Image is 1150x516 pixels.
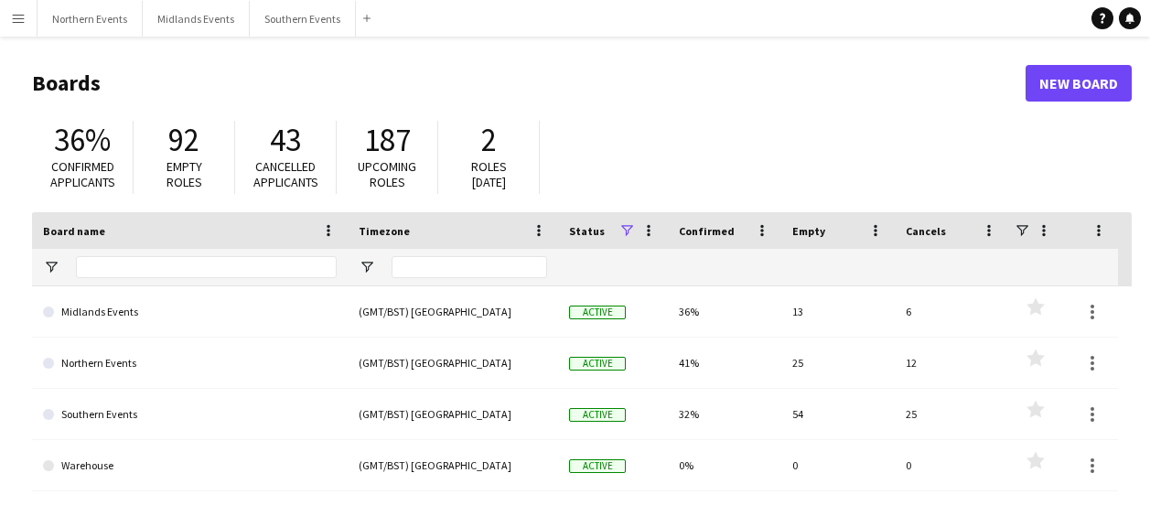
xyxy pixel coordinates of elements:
span: Active [569,459,626,473]
span: 2 [481,120,497,160]
div: 0 [781,440,895,490]
div: 12 [895,338,1008,388]
span: Empty [792,224,825,238]
span: Active [569,408,626,422]
span: Board name [43,224,105,238]
span: Empty roles [167,158,202,190]
button: Midlands Events [143,1,250,37]
span: Active [569,306,626,319]
span: Upcoming roles [358,158,416,190]
button: Southern Events [250,1,356,37]
span: 92 [168,120,199,160]
div: 6 [895,286,1008,337]
button: Open Filter Menu [43,259,59,275]
input: Timezone Filter Input [392,256,547,278]
div: 41% [668,338,781,388]
button: Northern Events [38,1,143,37]
a: New Board [1026,65,1132,102]
div: 32% [668,389,781,439]
div: 0% [668,440,781,490]
a: Northern Events [43,338,337,389]
a: Midlands Events [43,286,337,338]
span: Roles [DATE] [471,158,507,190]
span: Active [569,357,626,371]
a: Southern Events [43,389,337,440]
div: (GMT/BST) [GEOGRAPHIC_DATA] [348,338,558,388]
span: Timezone [359,224,410,238]
input: Board name Filter Input [76,256,337,278]
div: 25 [895,389,1008,439]
div: (GMT/BST) [GEOGRAPHIC_DATA] [348,286,558,337]
a: Warehouse [43,440,337,491]
span: Cancels [906,224,946,238]
div: 54 [781,389,895,439]
span: Cancelled applicants [253,158,318,190]
div: (GMT/BST) [GEOGRAPHIC_DATA] [348,440,558,490]
div: 36% [668,286,781,337]
span: 187 [364,120,411,160]
span: Confirmed [679,224,735,238]
button: Open Filter Menu [359,259,375,275]
h1: Boards [32,70,1026,97]
div: (GMT/BST) [GEOGRAPHIC_DATA] [348,389,558,439]
span: Status [569,224,605,238]
span: 43 [270,120,301,160]
span: 36% [54,120,111,160]
div: 0 [895,440,1008,490]
div: 13 [781,286,895,337]
div: 25 [781,338,895,388]
span: Confirmed applicants [50,158,115,190]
